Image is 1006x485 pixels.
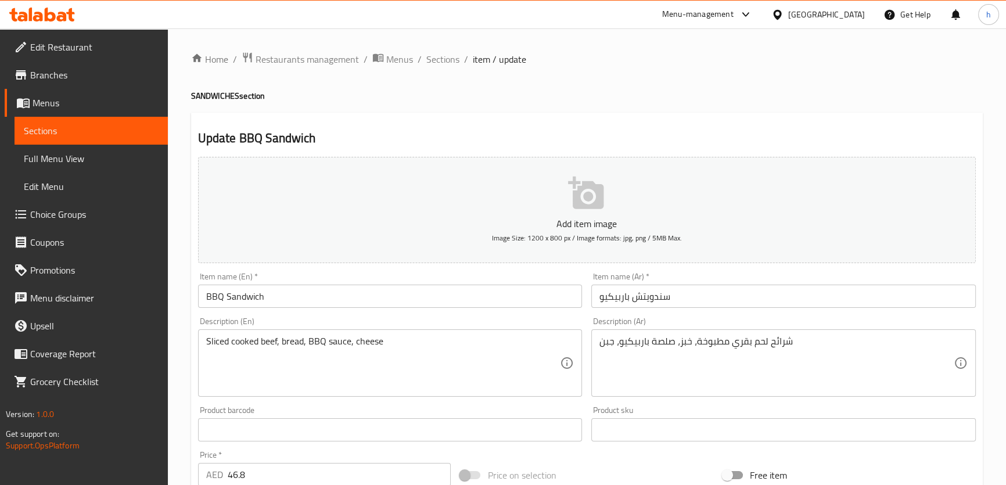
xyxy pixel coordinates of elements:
[464,52,468,66] li: /
[492,231,682,245] span: Image Size: 1200 x 800 px / Image formats: jpg, png / 5MB Max.
[5,228,168,256] a: Coupons
[5,256,168,284] a: Promotions
[191,52,228,66] a: Home
[5,89,168,117] a: Menus
[599,336,954,391] textarea: شرائح لحم بقري مطبوخة، خبز، صلصة باربيكيو، جبن
[5,61,168,89] a: Branches
[233,52,237,66] li: /
[30,319,159,333] span: Upsell
[198,418,583,441] input: Please enter product barcode
[473,52,526,66] span: item / update
[591,285,976,308] input: Enter name Ar
[5,200,168,228] a: Choice Groups
[364,52,368,66] li: /
[5,340,168,368] a: Coverage Report
[24,124,159,138] span: Sections
[30,40,159,54] span: Edit Restaurant
[24,152,159,166] span: Full Menu View
[372,52,413,67] a: Menus
[198,157,976,263] button: Add item imageImage Size: 1200 x 800 px / Image formats: jpg, png / 5MB Max.
[662,8,734,21] div: Menu-management
[418,52,422,66] li: /
[30,207,159,221] span: Choice Groups
[36,407,54,422] span: 1.0.0
[256,52,359,66] span: Restaurants management
[30,375,159,389] span: Grocery Checklist
[206,468,223,482] p: AED
[191,90,983,102] h4: SANDWICHES section
[6,438,80,453] a: Support.OpsPlatform
[487,468,556,482] span: Price on selection
[788,8,865,21] div: [GEOGRAPHIC_DATA]
[5,33,168,61] a: Edit Restaurant
[591,418,976,441] input: Please enter product sku
[242,52,359,67] a: Restaurants management
[191,52,983,67] nav: breadcrumb
[198,285,583,308] input: Enter name En
[30,68,159,82] span: Branches
[24,179,159,193] span: Edit Menu
[986,8,991,21] span: h
[198,130,976,147] h2: Update BBQ Sandwich
[6,426,59,441] span: Get support on:
[6,407,34,422] span: Version:
[216,217,958,231] p: Add item image
[426,52,459,66] a: Sections
[33,96,159,110] span: Menus
[5,368,168,396] a: Grocery Checklist
[750,468,787,482] span: Free item
[206,336,561,391] textarea: Sliced cooked beef, bread, BBQ sauce, cheese
[15,173,168,200] a: Edit Menu
[30,291,159,305] span: Menu disclaimer
[15,117,168,145] a: Sections
[30,235,159,249] span: Coupons
[15,145,168,173] a: Full Menu View
[5,312,168,340] a: Upsell
[386,52,413,66] span: Menus
[30,347,159,361] span: Coverage Report
[30,263,159,277] span: Promotions
[5,284,168,312] a: Menu disclaimer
